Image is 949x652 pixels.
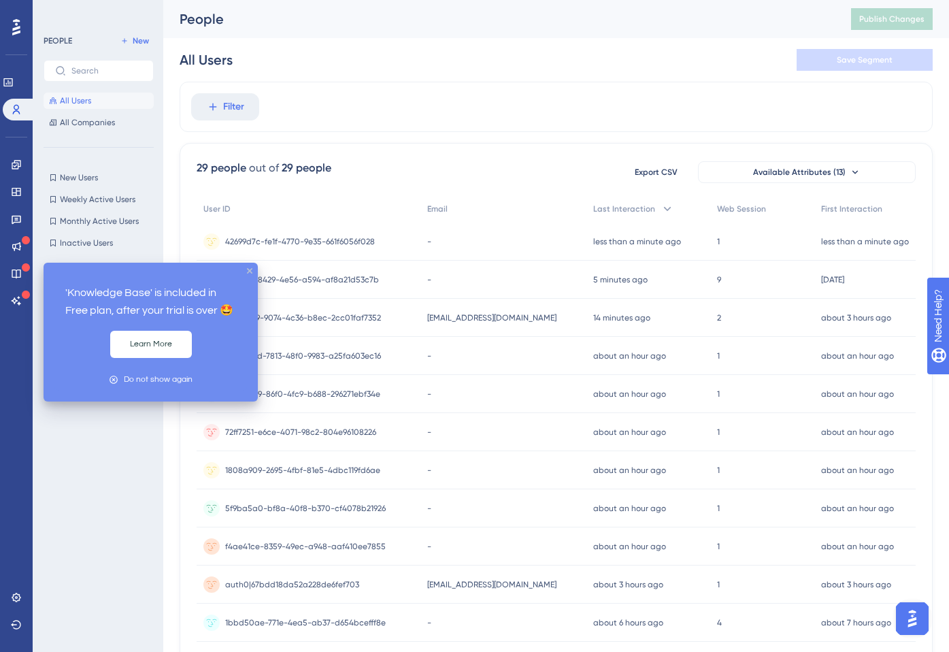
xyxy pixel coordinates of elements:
input: Search [71,66,142,76]
button: Export CSV [622,161,690,183]
div: People [180,10,817,29]
time: 5 minutes ago [593,275,648,284]
span: 4 [717,617,722,628]
time: about 3 hours ago [821,580,891,589]
time: about an hour ago [821,504,894,513]
button: Save Segment [797,49,933,71]
time: about 7 hours ago [821,618,891,627]
span: [EMAIL_ADDRESS][DOMAIN_NAME] [427,579,556,590]
div: Do not show again [124,373,193,386]
div: All Users [180,50,233,69]
span: Email [427,203,448,214]
span: User ID [203,203,231,214]
span: - [427,274,431,285]
time: [DATE] [821,275,844,284]
span: 42699d7c-fe1f-4770-9e35-661f6056f028 [225,236,375,247]
span: 1bbd50ae-771e-4ea5-ab37-d654bcefff8e [225,617,386,628]
span: 1 [717,503,720,514]
div: 29 people [197,160,246,176]
span: f4ae41ce-8359-49ec-a948-aaf410ee7855 [225,541,386,552]
time: about an hour ago [821,351,894,361]
span: [EMAIL_ADDRESS][DOMAIN_NAME] [427,312,556,323]
div: out of [249,160,279,176]
time: about an hour ago [593,466,666,475]
span: Available Attributes (13) [753,167,846,178]
span: Web Session [717,203,766,214]
time: about an hour ago [593,504,666,513]
span: 1 [717,427,720,438]
time: about 6 hours ago [593,618,663,627]
span: - [427,465,431,476]
span: - [427,236,431,247]
time: 14 minutes ago [593,313,650,323]
button: Publish Changes [851,8,933,30]
div: close tooltip [247,268,252,274]
span: Inactive Users [60,238,113,248]
span: Filter [223,99,244,115]
p: 'Knowledge Base' is included in Free plan, after your trial is over 🤩 [65,284,236,320]
time: about an hour ago [821,466,894,475]
span: - [427,351,431,361]
time: less than a minute ago [593,237,681,246]
time: about an hour ago [593,542,666,551]
div: 29 people [282,160,331,176]
span: Need Help? [32,3,85,20]
span: ea270529-86f0-4fc9-b688-296271ebf34e [225,389,380,400]
span: Export CSV [635,167,678,178]
span: 1 [717,389,720,400]
span: 1 [717,351,720,361]
span: 1 [717,236,720,247]
time: less than a minute ago [821,237,909,246]
time: about 3 hours ago [593,580,663,589]
span: 1 [717,541,720,552]
button: Available Attributes (13) [698,161,916,183]
button: New Users [44,169,154,186]
span: 9 [717,274,721,285]
span: Publish Changes [859,14,925,25]
span: Monthly Active Users [60,216,139,227]
span: New [133,35,149,46]
button: All Companies [44,114,154,131]
button: Weekly Active Users [44,191,154,208]
span: 2 [717,312,721,323]
span: 462b384d-7813-48f0-9983-a25fa603ec16 [225,351,381,361]
span: - [427,389,431,400]
span: Save Segment [837,54,893,65]
span: - [427,617,431,628]
span: 72ff7251-e6ce-4071-98c2-804e96108226 [225,427,376,438]
span: - [427,541,431,552]
button: Monthly Active Users [44,213,154,229]
span: ce4a1729-9074-4c36-b8ec-2cc01faf7352 [225,312,381,323]
button: Filter [191,93,259,120]
span: Last Interaction [593,203,655,214]
span: auth0|67bdd18da52a228de6fef703 [225,579,359,590]
time: about an hour ago [593,351,666,361]
time: about an hour ago [821,389,894,399]
button: All Users [44,93,154,109]
time: about an hour ago [593,427,666,437]
button: New [116,33,154,49]
span: 5f9ba5a0-bf8a-40f8-b370-cf4078b21926 [225,503,386,514]
time: about an hour ago [821,427,894,437]
time: about an hour ago [593,389,666,399]
div: PEOPLE [44,35,72,46]
iframe: UserGuiding AI Assistant Launcher [892,598,933,639]
button: Learn More [110,331,192,358]
span: 1 [717,579,720,590]
span: 1 [717,465,720,476]
span: New Users [60,172,98,183]
time: about an hour ago [821,542,894,551]
span: - [427,427,431,438]
span: 83fd31ff-8429-4e56-a594-af8a21d53c7b [225,274,379,285]
span: First Interaction [821,203,882,214]
span: All Users [60,95,91,106]
span: All Companies [60,117,115,128]
span: - [427,503,431,514]
button: Inactive Users [44,235,154,251]
span: 1808a909-2695-4fbf-81e5-4dbc119fd6ae [225,465,380,476]
time: about 3 hours ago [821,313,891,323]
span: Weekly Active Users [60,194,135,205]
